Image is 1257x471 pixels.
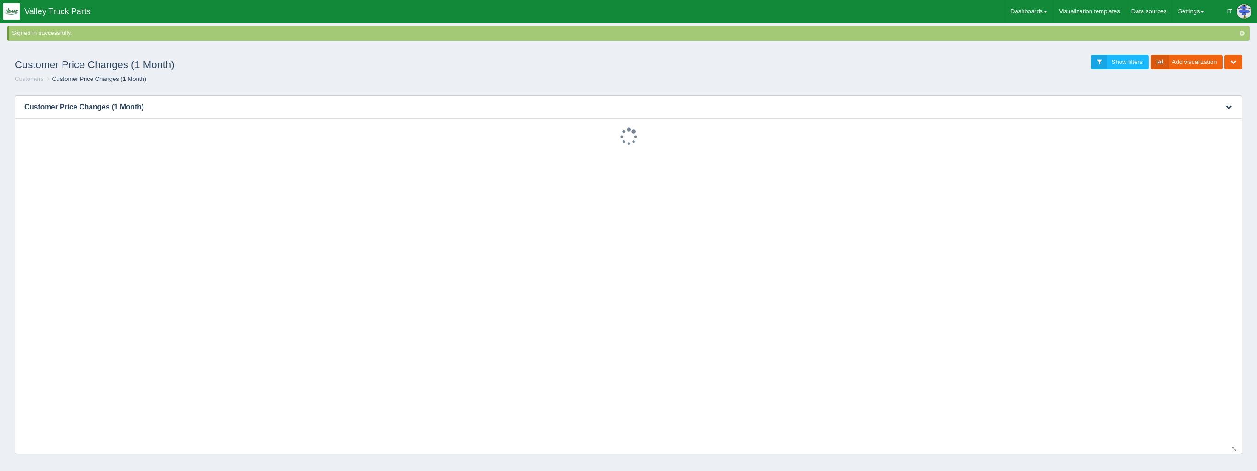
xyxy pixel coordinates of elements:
[1112,58,1143,65] span: Show filters
[15,55,628,75] h1: Customer Price Changes (1 Month)
[3,3,20,20] img: q1blfpkbivjhsugxdrfq.png
[15,96,1214,119] h3: Customer Price Changes (1 Month)
[15,75,44,82] a: Customers
[1237,4,1251,19] img: Profile Picture
[1227,2,1232,21] div: IT
[12,29,1248,38] div: Signed in successfully.
[24,7,91,16] span: Valley Truck Parts
[1091,55,1149,70] a: Show filters
[1151,55,1223,70] a: Add visualization
[45,75,146,84] li: Customer Price Changes (1 Month)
